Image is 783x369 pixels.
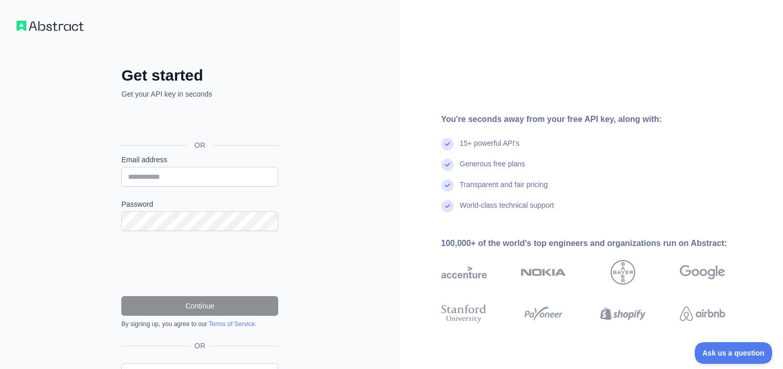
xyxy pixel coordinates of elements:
[121,66,278,85] h2: Get started
[460,159,525,179] div: Generous free plans
[121,243,278,284] iframe: reCAPTCHA
[460,200,554,221] div: World-class technical support
[441,179,454,192] img: check mark
[121,155,278,165] label: Email address
[460,179,548,200] div: Transparent and fair pricing
[600,302,646,325] img: shopify
[121,296,278,316] button: Continue
[695,342,773,364] iframe: Toggle Customer Support
[209,320,254,328] a: Terms of Service
[116,111,281,133] iframe: [Googleでログイン]ボタン
[441,113,758,126] div: You're seconds away from your free API key, along with:
[521,260,566,285] img: nokia
[460,138,520,159] div: 15+ powerful API's
[121,89,278,99] p: Get your API key in seconds
[611,260,635,285] img: bayer
[441,260,487,285] img: accenture
[441,159,454,171] img: check mark
[190,341,210,351] span: OR
[17,21,84,31] img: Workflow
[441,200,454,212] img: check mark
[521,302,566,325] img: payoneer
[441,237,758,250] div: 100,000+ of the world's top engineers and organizations run on Abstract:
[441,138,454,150] img: check mark
[680,260,725,285] img: google
[680,302,725,325] img: airbnb
[441,302,487,325] img: stanford university
[121,320,278,328] div: By signing up, you agree to our .
[121,199,278,209] label: Password
[186,140,214,150] span: OR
